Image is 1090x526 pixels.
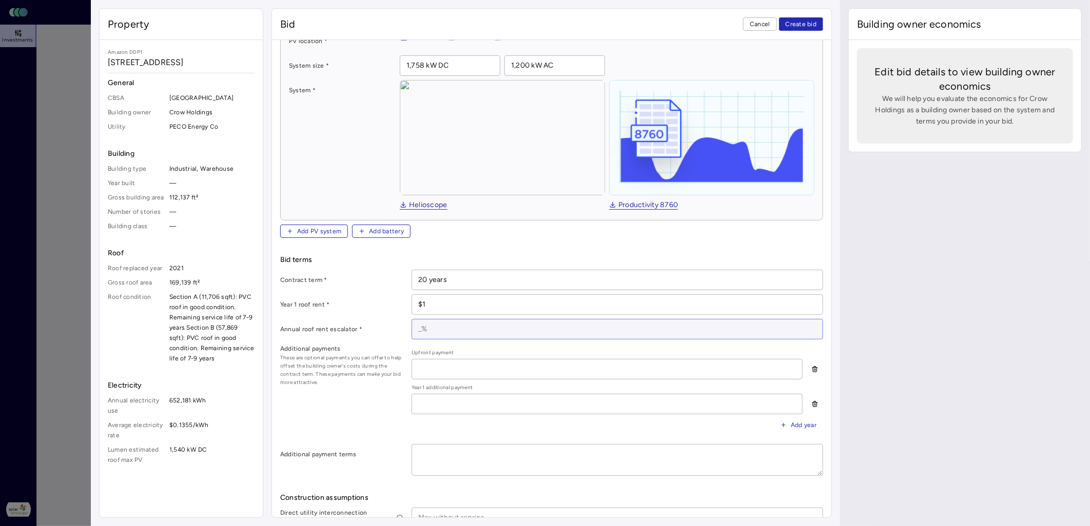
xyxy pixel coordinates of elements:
[108,164,165,174] span: Building type
[169,221,255,231] span: —
[169,178,255,188] span: —
[169,395,255,416] span: 652,181 kWh
[505,56,605,75] input: 1,000 kW AC
[369,226,404,236] span: Add battery
[108,248,255,259] span: Roof
[169,122,255,132] span: PECO Energy Co
[412,319,823,339] input: _%
[280,225,348,238] button: Add PV system
[108,444,165,465] span: Lumen estimated roof max PV
[108,192,165,203] span: Gross building area
[169,292,255,363] span: Section A (11,706 sqft): PVC roof in good condition. Remaining service life of 7-9 years Section ...
[169,277,255,288] span: 169,139 ft²
[289,36,392,46] label: PV location *
[873,93,1057,127] span: We will help you evaluate the economics for Crow Holdings as a building owner based on the system...
[791,420,816,430] span: Add year
[108,207,165,217] span: Number of stories
[169,263,255,273] span: 2021
[412,349,803,357] span: Upfront payment
[108,277,165,288] span: Gross roof area
[169,444,255,465] span: 1,540 kW DC
[352,225,411,238] button: Add battery
[280,299,403,310] label: Year 1 roof rent *
[280,324,403,334] label: Annual roof rent escalator *
[297,226,341,236] span: Add PV system
[108,48,255,56] span: Amazon DDP1
[400,56,500,75] input: 1,000 kW DC
[412,270,823,290] input: __ years
[169,192,255,203] span: 112,137 ft²
[289,60,392,71] label: System size *
[108,263,165,273] span: Roof replaced year
[108,17,149,31] span: Property
[609,201,678,210] a: Productivity 8760
[289,85,392,95] label: System *
[108,178,165,188] span: Year built
[169,207,255,217] span: —
[280,254,823,266] span: Bid terms
[108,395,165,416] span: Annual electricity use
[779,17,824,31] button: Create bid
[108,93,165,103] span: CBSA
[280,492,823,503] span: Construction assumptions
[108,107,165,117] span: Building owner
[400,201,447,210] a: Helioscope
[108,56,255,69] span: [STREET_ADDRESS]
[400,80,605,195] img: view
[743,17,777,31] button: Cancel
[786,19,817,29] span: Create bid
[280,354,403,387] span: These are optional payments you can offer to help offset the building owner's costs during the co...
[169,420,255,440] span: $0.1355/kWh
[873,65,1057,93] span: Edit bid details to view building owner economics
[857,17,981,31] span: Building owner economics
[108,221,165,231] span: Building class
[108,380,255,391] span: Electricity
[169,93,255,103] span: [GEOGRAPHIC_DATA]
[610,80,814,195] img: helioscope-8760-1D3KBreE.png
[169,164,255,174] span: Industrial, Warehouse
[108,420,165,440] span: Average electricity rate
[774,418,823,432] button: Add year
[280,17,295,31] span: Bid
[108,122,165,132] span: Utility
[412,383,803,392] span: Year 1 additional payment
[108,77,255,89] span: General
[280,343,403,354] label: Additional payments
[280,275,403,285] label: Contract term *
[412,295,823,314] input: $___
[108,148,255,159] span: Building
[750,19,770,29] span: Cancel
[108,292,165,363] span: Roof condition
[169,107,255,117] span: Crow Holdings
[280,449,403,459] label: Additional payment terms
